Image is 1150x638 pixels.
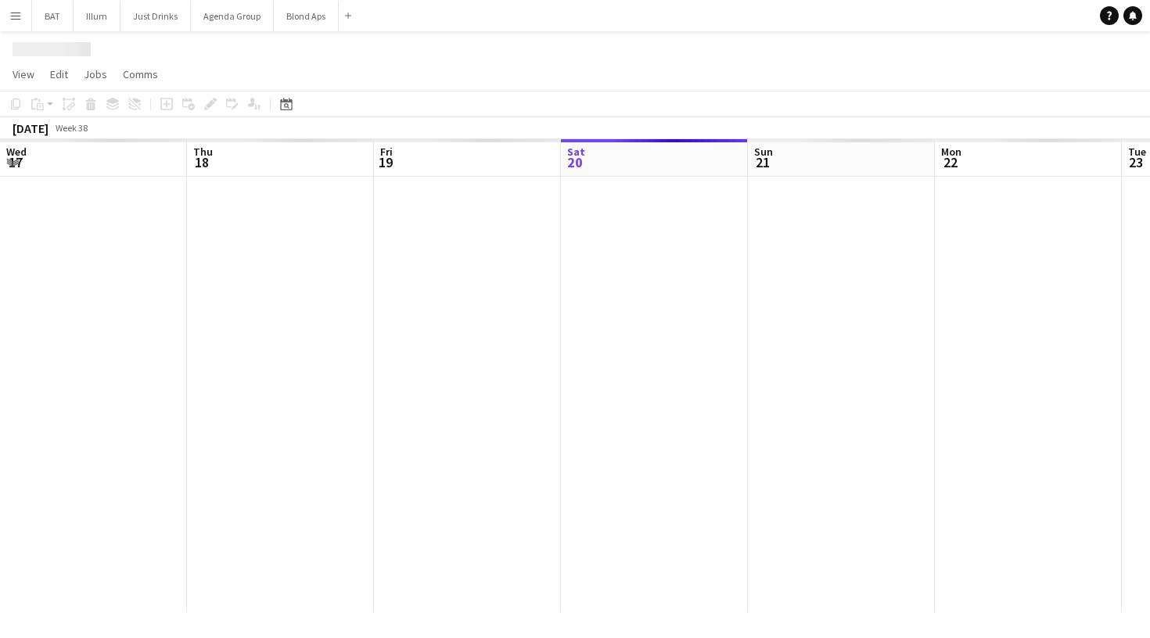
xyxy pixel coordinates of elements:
[274,1,339,31] button: Blond Aps
[52,122,91,134] span: Week 38
[380,145,393,159] span: Fri
[44,64,74,84] a: Edit
[565,153,585,171] span: 20
[191,153,213,171] span: 18
[1128,145,1146,159] span: Tue
[191,1,274,31] button: Agenda Group
[939,153,961,171] span: 22
[1126,153,1146,171] span: 23
[84,67,107,81] span: Jobs
[13,67,34,81] span: View
[4,153,27,171] span: 17
[6,64,41,84] a: View
[32,1,74,31] button: BAT
[6,145,27,159] span: Wed
[378,153,393,171] span: 19
[50,67,68,81] span: Edit
[567,145,585,159] span: Sat
[77,64,113,84] a: Jobs
[74,1,120,31] button: Illum
[754,145,773,159] span: Sun
[123,67,158,81] span: Comms
[120,1,191,31] button: Just Drinks
[13,120,49,136] div: [DATE]
[193,145,213,159] span: Thu
[752,153,773,171] span: 21
[117,64,164,84] a: Comms
[941,145,961,159] span: Mon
